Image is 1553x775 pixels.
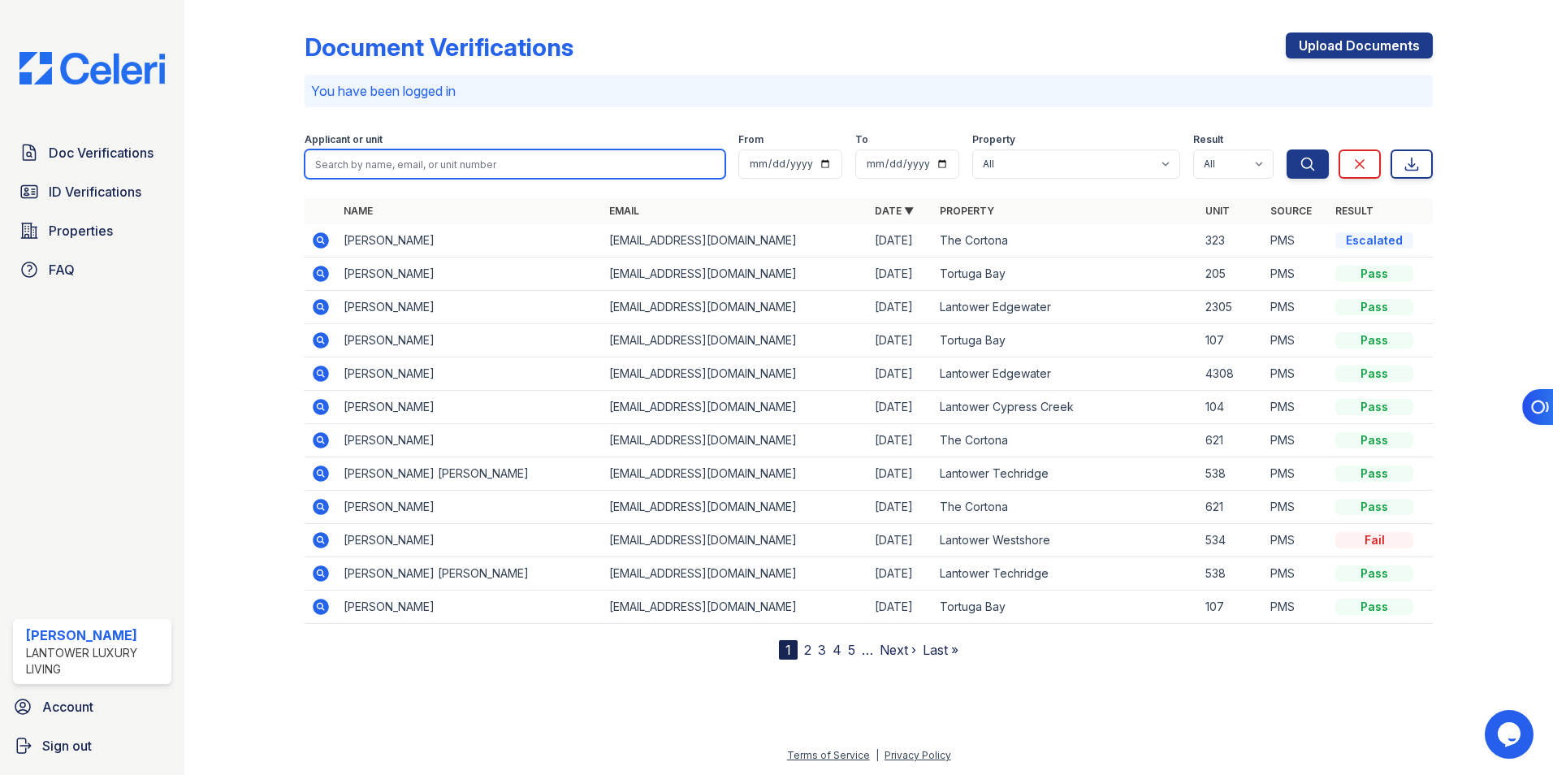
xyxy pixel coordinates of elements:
td: [PERSON_NAME] [337,291,603,324]
td: [EMAIL_ADDRESS][DOMAIN_NAME] [603,457,868,491]
div: Document Verifications [305,32,573,62]
a: Name [344,205,373,217]
td: [DATE] [868,324,933,357]
td: [PERSON_NAME] [PERSON_NAME] [337,457,603,491]
a: Sign out [6,730,178,762]
div: Pass [1335,599,1413,615]
div: | [876,749,879,761]
td: [EMAIL_ADDRESS][DOMAIN_NAME] [603,524,868,557]
td: [PERSON_NAME] [337,258,603,291]
td: [EMAIL_ADDRESS][DOMAIN_NAME] [603,591,868,624]
td: 2305 [1199,291,1264,324]
div: Pass [1335,299,1413,315]
td: Lantower Techridge [933,557,1199,591]
td: 104 [1199,391,1264,424]
td: [PERSON_NAME] [337,224,603,258]
td: PMS [1264,324,1329,357]
td: [DATE] [868,457,933,491]
p: You have been logged in [311,81,1426,101]
span: Doc Verifications [49,143,154,162]
a: Result [1335,205,1373,217]
div: [PERSON_NAME] [26,626,165,645]
td: [DATE] [868,391,933,424]
div: Fail [1335,532,1413,548]
a: 5 [848,642,855,658]
td: [EMAIL_ADDRESS][DOMAIN_NAME] [603,324,868,357]
div: Pass [1335,499,1413,515]
td: Tortuga Bay [933,258,1199,291]
td: [PERSON_NAME] [PERSON_NAME] [337,557,603,591]
td: PMS [1264,557,1329,591]
div: Pass [1335,332,1413,349]
td: 205 [1199,258,1264,291]
a: Email [609,205,639,217]
td: 621 [1199,424,1264,457]
td: [PERSON_NAME] [337,424,603,457]
td: [DATE] [868,557,933,591]
td: [EMAIL_ADDRESS][DOMAIN_NAME] [603,258,868,291]
div: Pass [1335,266,1413,282]
td: 534 [1199,524,1264,557]
td: 538 [1199,457,1264,491]
label: Applicant or unit [305,133,383,146]
a: Last » [923,642,958,658]
td: PMS [1264,591,1329,624]
span: Account [42,697,93,717]
iframe: chat widget [1485,710,1537,759]
td: [EMAIL_ADDRESS][DOMAIN_NAME] [603,357,868,391]
a: Date ▼ [875,205,914,217]
td: 538 [1199,557,1264,591]
td: PMS [1264,391,1329,424]
td: 107 [1199,324,1264,357]
td: PMS [1264,224,1329,258]
td: 4308 [1199,357,1264,391]
a: 3 [818,642,826,658]
label: Property [972,133,1015,146]
div: Pass [1335,432,1413,448]
td: 621 [1199,491,1264,524]
td: Lantower Techridge [933,457,1199,491]
a: Doc Verifications [13,136,171,169]
td: PMS [1264,258,1329,291]
a: Account [6,691,178,723]
img: CE_Logo_Blue-a8612792a0a2168367f1c8372b55b34899dd931a85d93a1a3d3e32e68fde9ad4.png [6,52,178,84]
td: The Cortona [933,424,1199,457]
td: [DATE] [868,591,933,624]
td: [PERSON_NAME] [337,524,603,557]
td: [EMAIL_ADDRESS][DOMAIN_NAME] [603,391,868,424]
td: 107 [1199,591,1264,624]
div: 1 [779,640,798,660]
a: Terms of Service [787,749,870,761]
td: [EMAIL_ADDRESS][DOMAIN_NAME] [603,291,868,324]
a: Unit [1205,205,1230,217]
td: Lantower Westshore [933,524,1199,557]
td: [PERSON_NAME] [337,591,603,624]
td: [PERSON_NAME] [337,391,603,424]
span: Properties [49,221,113,240]
td: [DATE] [868,524,933,557]
div: Escalated [1335,232,1413,249]
span: FAQ [49,260,75,279]
a: Property [940,205,994,217]
td: [PERSON_NAME] [337,357,603,391]
td: [DATE] [868,291,933,324]
td: Lantower Edgewater [933,291,1199,324]
td: PMS [1264,457,1329,491]
td: PMS [1264,524,1329,557]
td: [EMAIL_ADDRESS][DOMAIN_NAME] [603,424,868,457]
td: PMS [1264,491,1329,524]
div: Lantower Luxury Living [26,645,165,678]
td: Lantower Cypress Creek [933,391,1199,424]
td: Lantower Edgewater [933,357,1199,391]
span: ID Verifications [49,182,141,201]
td: PMS [1264,291,1329,324]
td: [EMAIL_ADDRESS][DOMAIN_NAME] [603,491,868,524]
td: [DATE] [868,357,933,391]
a: 4 [833,642,841,658]
span: … [862,640,873,660]
td: [DATE] [868,224,933,258]
td: [DATE] [868,491,933,524]
label: To [855,133,868,146]
a: Next › [880,642,916,658]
